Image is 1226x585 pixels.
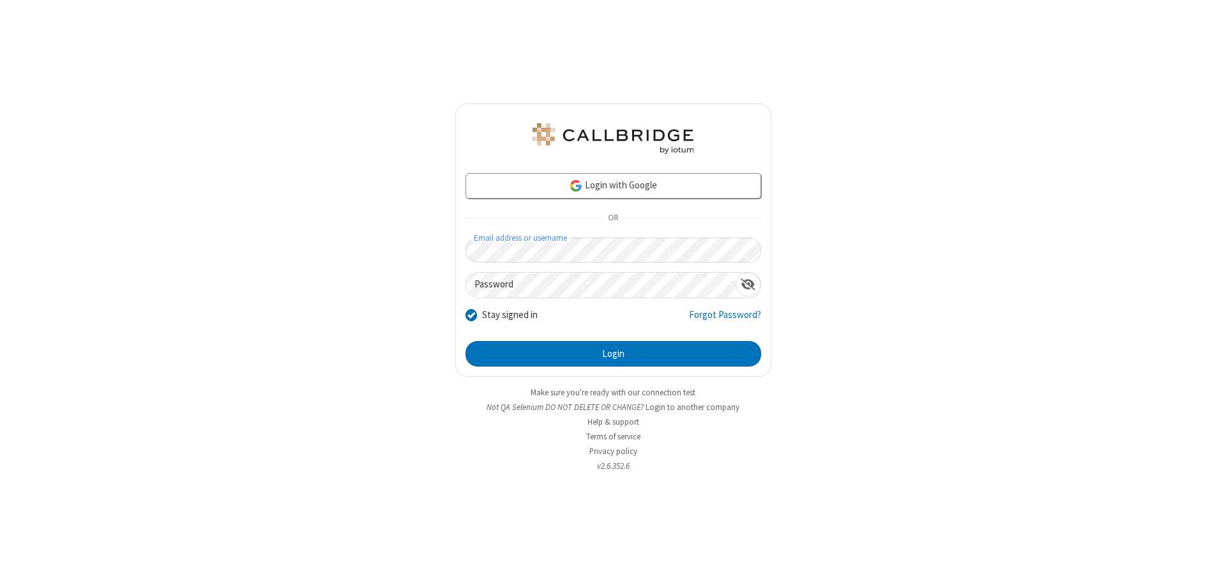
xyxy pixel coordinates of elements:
a: Make sure you're ready with our connection test [531,387,695,398]
a: Login with Google [465,173,761,199]
button: Login to another company [646,401,739,413]
a: Help & support [587,416,639,427]
input: Password [466,273,736,298]
img: google-icon.png [569,179,583,193]
img: QA Selenium DO NOT DELETE OR CHANGE [530,123,696,154]
a: Terms of service [586,431,640,442]
button: Login [465,341,761,367]
li: v2.6.352.6 [455,460,771,472]
input: Email address or username [465,238,761,262]
label: Stay signed in [482,308,538,323]
div: Show password [736,273,761,296]
a: Forgot Password? [689,308,761,332]
a: Privacy policy [589,446,637,457]
span: OR [603,209,623,227]
li: Not QA Selenium DO NOT DELETE OR CHANGE? [455,401,771,413]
